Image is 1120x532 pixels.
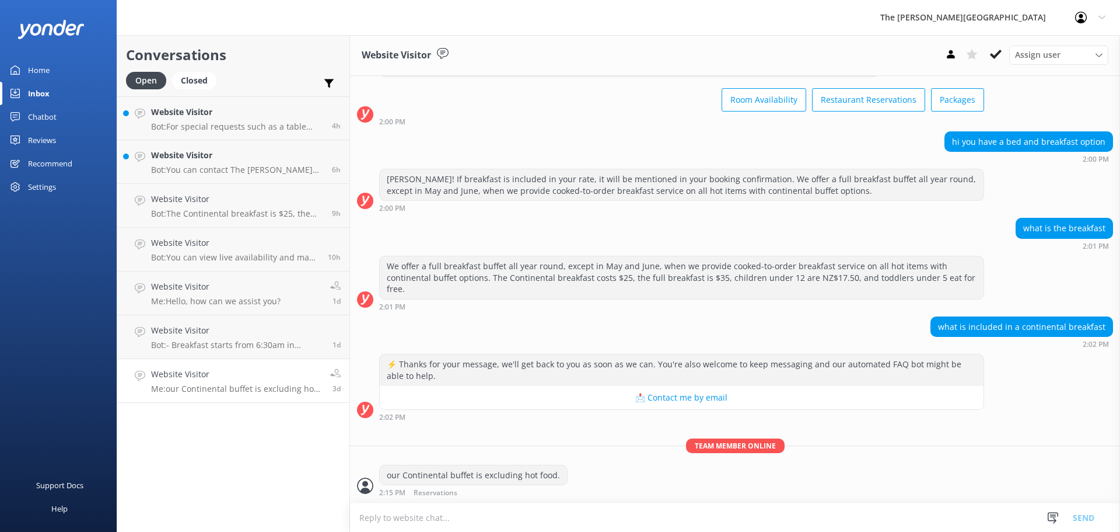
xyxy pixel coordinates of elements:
div: Aug 22 2025 02:02pm (UTC +12:00) Pacific/Auckland [379,413,984,421]
div: Home [28,58,50,82]
a: Open [126,74,172,86]
p: Bot: - Breakfast starts from 6:30am in Summer and Spring and from 7:00am in Autumn and Winter. - ... [151,340,324,350]
span: Aug 24 2025 11:10pm (UTC +12:00) Pacific/Auckland [332,296,341,306]
span: Aug 26 2025 01:29am (UTC +12:00) Pacific/Auckland [332,165,341,175]
p: Me: Hello, how can we assist you? [151,296,281,307]
p: Bot: You can view live availability and make your reservation online at [URL][DOMAIN_NAME]. [151,252,319,263]
div: Reviews [28,128,56,152]
div: Aug 22 2025 02:00pm (UTC +12:00) Pacific/Auckland [944,155,1113,163]
a: Website VisitorBot:The Continental breakfast is $25, the full breakfast is $35, children under 12... [117,184,349,228]
h4: Website Visitor [151,280,281,293]
strong: 2:15 PM [379,489,405,497]
button: Restaurant Reservations [812,88,925,112]
h4: Website Visitor [151,193,323,206]
span: Assign user [1015,48,1060,61]
img: yonder-white-logo.png [17,20,85,39]
div: We offer a full breakfast buffet all year round, except in May and June, when we provide cooked-t... [380,256,984,299]
p: Me: our Continental buffet is excluding hot food. [151,384,321,394]
span: Aug 22 2025 02:15pm (UTC +12:00) Pacific/Auckland [332,384,341,394]
button: Packages [931,88,984,112]
h4: Website Visitor [151,324,324,337]
button: Room Availability [722,88,806,112]
div: ⚡ Thanks for your message, we'll get back to you as soon as we can. You're also welcome to keep m... [380,354,984,385]
div: Support Docs [36,474,83,497]
h2: Conversations [126,44,341,66]
div: Aug 22 2025 02:00pm (UTC +12:00) Pacific/Auckland [379,117,984,126]
div: Aug 22 2025 02:00pm (UTC +12:00) Pacific/Auckland [379,204,984,212]
div: Chatbot [28,105,57,128]
div: Settings [28,175,56,199]
div: Aug 22 2025 02:01pm (UTC +12:00) Pacific/Auckland [1016,242,1113,250]
div: hi you have a bed and breakfast option [945,132,1112,152]
div: Closed [172,72,216,89]
a: Closed [172,74,222,86]
h4: Website Visitor [151,106,323,119]
span: Aug 25 2025 09:14pm (UTC +12:00) Pacific/Auckland [328,252,341,262]
a: Website VisitorBot:You can view live availability and make your reservation online at [URL][DOMAI... [117,228,349,272]
div: Open [126,72,166,89]
strong: 2:00 PM [1083,156,1109,163]
span: Aug 25 2025 11:01pm (UTC +12:00) Pacific/Auckland [332,208,341,218]
div: what is the breakfast [1016,218,1112,238]
a: Website VisitorBot:- Breakfast starts from 6:30am in Summer and Spring and from 7:00am in Autumn ... [117,315,349,359]
a: Website VisitorBot:You can contact The [PERSON_NAME] team for customer care at [PHONE_NUMBER] or ... [117,140,349,184]
h4: Website Visitor [151,368,321,381]
div: Aug 22 2025 02:02pm (UTC +12:00) Pacific/Auckland [930,340,1113,348]
div: Inbox [28,82,50,105]
div: Aug 22 2025 02:01pm (UTC +12:00) Pacific/Auckland [379,302,984,311]
span: Aug 24 2025 08:58am (UTC +12:00) Pacific/Auckland [332,340,341,350]
a: Website VisitorBot:For special requests such as a table with a view, please contact The [PERSON_N... [117,96,349,140]
button: 📩 Contact me by email [380,386,984,409]
strong: 2:01 PM [379,304,405,311]
strong: 2:01 PM [1083,243,1109,250]
a: Website VisitorMe:our Continental buffet is excluding hot food.3d [117,359,349,403]
strong: 2:02 PM [379,414,405,421]
span: Aug 26 2025 03:29am (UTC +12:00) Pacific/Auckland [332,121,341,131]
span: Team member online [686,439,785,453]
p: Bot: For special requests such as a table with a view, please contact The [PERSON_NAME] team dire... [151,121,323,132]
a: Website VisitorMe:Hello, how can we assist you?1d [117,272,349,315]
h4: Website Visitor [151,237,319,249]
div: what is included in a continental breakfast [931,317,1112,337]
div: Aug 22 2025 02:15pm (UTC +12:00) Pacific/Auckland [379,488,568,497]
div: Recommend [28,152,72,175]
p: Bot: You can contact The [PERSON_NAME] team for customer care at [PHONE_NUMBER] or email [EMAIL_A... [151,165,323,175]
div: Assign User [1009,46,1108,64]
strong: 2:02 PM [1083,341,1109,348]
p: Bot: The Continental breakfast is $25, the full breakfast is $35, children under 12 are NZ$17.50,... [151,208,323,219]
div: Help [51,497,68,520]
h4: Website Visitor [151,149,323,162]
div: [PERSON_NAME]! If breakfast is included in your rate, it will be mentioned in your booking confir... [380,169,984,200]
strong: 2:00 PM [379,119,405,126]
div: our Continental buffet is excluding hot food. [380,465,567,485]
h3: Website Visitor [362,48,431,63]
strong: 2:00 PM [379,205,405,212]
span: Reservations [414,489,457,497]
